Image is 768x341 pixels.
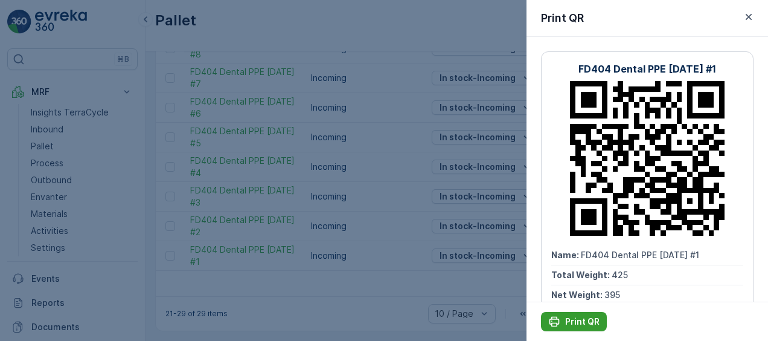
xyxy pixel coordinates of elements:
[10,238,63,248] span: Net Weight :
[51,298,121,308] span: NL-PI0022 I PBM
[581,250,699,260] span: FD404 Dental PPE [DATE] #1
[10,298,51,308] span: Material :
[10,258,68,268] span: Tare Weight :
[578,62,716,76] p: FD404 Dental PPE [DATE] #1
[311,10,455,25] p: FD404 Dental PPE [DATE] #12
[551,250,581,260] span: Name :
[40,198,164,209] span: FD404 Dental PPE [DATE] #12
[71,218,87,229] span: 405
[10,198,40,209] span: Name :
[541,10,584,27] p: Print QR
[551,290,604,300] span: Net Weight :
[63,238,79,248] span: 375
[68,258,78,268] span: 30
[604,290,620,300] span: 395
[612,270,628,280] span: 425
[10,218,71,229] span: Total Weight :
[10,278,64,288] span: Asset Type :
[565,316,600,328] p: Print QR
[551,270,612,280] span: Total Weight :
[64,278,88,288] span: Pallet
[541,312,607,331] button: Print QR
